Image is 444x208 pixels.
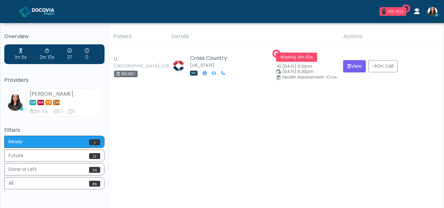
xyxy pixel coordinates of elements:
[32,8,65,15] img: Docovia
[339,29,439,45] th: Actions
[298,54,313,60] span: 0m 42s
[167,29,339,45] th: Details
[190,71,198,76] span: NV
[68,108,75,115] div: 0
[170,58,187,74] img: Lisa Sellers
[282,63,312,69] span: [DATE] 11:12pm
[19,6,30,17] img: Docovia
[85,48,89,61] div: 0
[282,69,314,74] span: [DATE] 6:30pm
[89,167,100,173] span: 39
[53,100,60,105] span: [GEOGRAPHIC_DATA]
[30,90,73,98] strong: [PERSON_NAME]
[276,53,317,62] span: Waiting ·
[282,75,341,79] div: Health Assessment- Cross Country
[376,5,410,18] a: 1 0m 42s
[4,136,105,148] button: Ready1
[382,9,386,14] div: 1
[109,29,167,45] th: Patient
[39,48,54,61] div: 2m 10s
[276,70,335,74] small: Scheduled Time
[19,1,65,22] a: Docovia
[4,163,105,175] button: Done or Left39
[89,139,100,145] span: 1
[4,34,105,39] h5: Overview
[114,55,118,63] span: LL
[54,108,63,115] div: 37
[4,177,105,189] button: All86
[89,181,100,187] span: 86
[4,150,105,162] button: Future12
[4,77,105,83] h5: Providers
[114,64,150,68] small: [GEOGRAPHIC_DATA], [US_STATE]
[4,127,105,133] h5: Filters
[67,48,72,61] div: 37
[388,9,404,14] div: 0m 42s
[343,60,366,72] button: View
[45,100,52,105] span: TN
[37,100,44,105] span: GA
[15,48,27,61] div: 1m 5s
[428,7,437,17] img: Viral Patel
[368,60,398,72] button: On Call
[190,62,215,68] small: [US_STATE]
[30,100,36,105] span: CA
[4,136,105,191] div: Basic example
[114,71,138,77] div: 180467
[30,108,48,115] div: 2m 10s
[89,153,100,159] span: 12
[190,55,230,61] h5: Cross Country
[276,64,335,69] small: Date Created
[7,94,23,111] img: Viral Patel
